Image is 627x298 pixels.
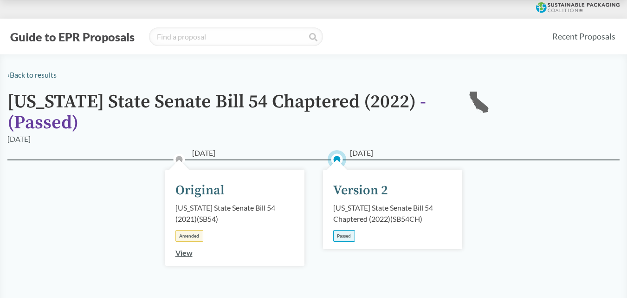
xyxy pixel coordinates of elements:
div: Passed [333,230,355,242]
h1: [US_STATE] State Senate Bill 54 Chaptered (2022) [7,92,453,133]
div: [DATE] [7,133,31,145]
div: Version 2 [333,181,388,200]
input: Find a proposal [149,27,323,46]
div: Original [175,181,225,200]
span: [DATE] [192,147,215,159]
a: ‹Back to results [7,70,57,79]
a: Recent Proposals [548,26,620,47]
a: View [175,248,193,257]
span: [DATE] [350,147,373,159]
div: [US_STATE] State Senate Bill 54 (2021) ( SB54 ) [175,202,294,225]
button: Guide to EPR Proposals [7,29,137,44]
div: Amended [175,230,203,242]
span: - ( Passed ) [7,90,426,134]
div: [US_STATE] State Senate Bill 54 Chaptered (2022) ( SB54CH ) [333,202,452,225]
